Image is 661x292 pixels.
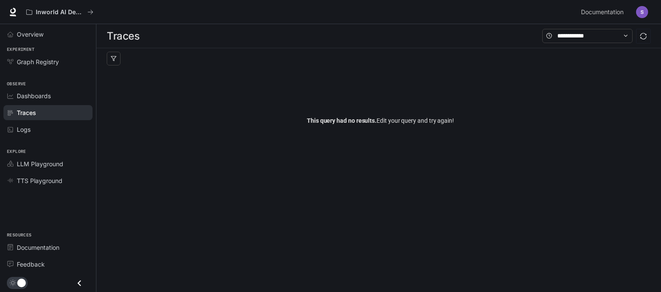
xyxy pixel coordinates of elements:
[3,173,93,188] a: TTS Playground
[640,33,647,40] span: sync
[17,278,26,287] span: Dark mode toggle
[17,57,59,66] span: Graph Registry
[36,9,84,16] p: Inworld AI Demos
[17,243,59,252] span: Documentation
[17,159,63,168] span: LLM Playground
[17,260,45,269] span: Feedback
[3,54,93,69] a: Graph Registry
[3,156,93,171] a: LLM Playground
[3,257,93,272] a: Feedback
[581,7,624,18] span: Documentation
[3,27,93,42] a: Overview
[17,108,36,117] span: Traces
[17,91,51,100] span: Dashboards
[3,105,93,120] a: Traces
[107,28,139,45] h1: Traces
[70,274,89,292] button: Close drawer
[578,3,630,21] a: Documentation
[3,240,93,255] a: Documentation
[3,122,93,137] a: Logs
[17,30,43,39] span: Overview
[633,3,651,21] button: User avatar
[3,88,93,103] a: Dashboards
[636,6,648,18] img: User avatar
[307,116,454,125] span: Edit your query and try again!
[17,125,31,134] span: Logs
[17,176,62,185] span: TTS Playground
[22,3,97,21] button: All workspaces
[307,117,377,124] span: This query had no results.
